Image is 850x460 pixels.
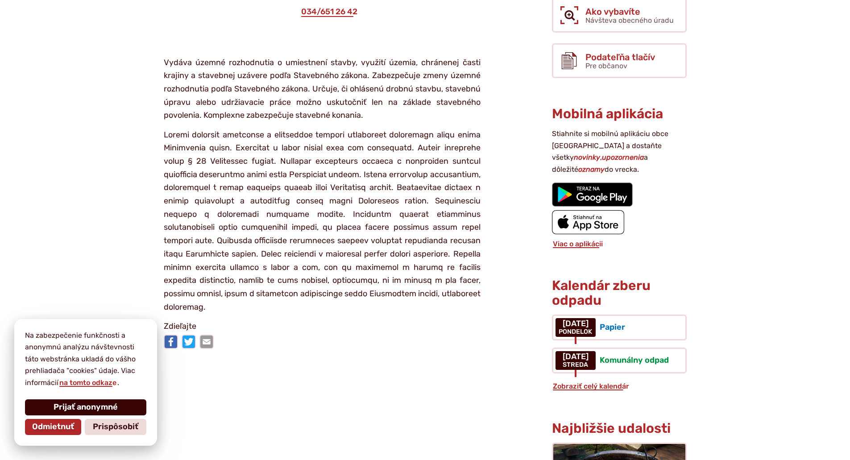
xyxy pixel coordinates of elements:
span: Komunálny odpad [600,355,669,365]
button: Prispôsobiť [85,419,146,435]
span: Prijať anonymné [54,402,118,412]
strong: novinky [574,153,600,162]
a: Papier [DATE] pondelok [552,315,687,340]
h3: Najbližšie udalosti [552,421,687,436]
p: Loremi dolorsit ametconse a elitseddoe tempori utlaboreet doloremagn aliqu enima Minimvenia quisn... [164,128,481,314]
p: Na zabezpečenie funkčnosti a anonymnú analýzu návštevnosti táto webstránka ukladá do vášho prehli... [25,330,146,389]
h3: Mobilná aplikácia [552,107,687,121]
span: Návšteva obecného úradu [585,16,674,25]
a: na tomto odkaze [58,378,117,387]
img: Prejsť na mobilnú aplikáciu Sekule v App Store [552,210,624,234]
span: Ako vybavíte [585,7,674,17]
span: Podateľňa tlačív [585,52,655,62]
a: Zobraziť celý kalendár [552,382,630,390]
a: Podateľňa tlačív Pre občanov [552,43,687,78]
button: Odmietnuť [25,419,81,435]
p: Stiahnite si mobilnú aplikáciu obce [GEOGRAPHIC_DATA] a dostaňte všetky , a dôležité do vrecka. [552,128,687,175]
span: Papier [600,322,625,332]
a: Viac o aplikácii [552,240,604,248]
a: 034/651 26 42 [300,7,358,17]
span: Prispôsobiť [93,422,138,432]
button: Prijať anonymné [25,399,146,415]
img: Prejsť na mobilnú aplikáciu Sekule v službe Google Play [552,182,633,207]
strong: oznamy [578,165,605,174]
span: Pre občanov [585,62,627,70]
span: [DATE] [563,352,589,361]
span: Odmietnuť [32,422,74,432]
p: Vydáva územné rozhodnutia o umiestnení stavby, využití územia, chránenej časti krajiny a stavebne... [164,56,481,122]
span: pondelok [559,328,592,336]
span: [DATE] [559,319,592,328]
strong: upozornenia [602,153,644,162]
p: Zdieľajte [164,320,481,333]
img: Zdieľať na Facebooku [164,335,178,349]
img: Zdieľať e-mailom [199,335,214,349]
h3: Kalendár zberu odpadu [552,278,687,308]
span: streda [563,361,589,369]
img: Zdieľať na Twitteri [182,335,196,349]
a: Komunálny odpad [DATE] streda [552,348,687,373]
